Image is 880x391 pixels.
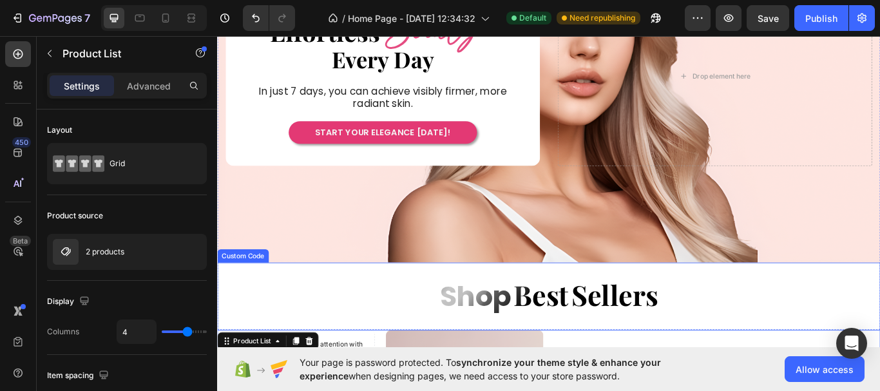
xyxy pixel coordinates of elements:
span: In just 7 days, you can achieve visibly firmer, more radiant skin. [49,60,338,90]
p: Advanced [127,79,171,93]
span: Best [345,281,410,329]
span: Allow access [796,363,854,376]
span: Home Page - [DATE] 12:34:32 [348,12,475,25]
div: Display [47,293,92,310]
p: Settings [64,79,100,93]
div: Beta [10,236,31,246]
p: Product List [62,46,172,61]
button: Allow access [785,356,865,382]
iframe: Design area [217,33,880,350]
span: Every Day [133,14,253,48]
div: Custom Code [3,254,57,266]
button: <p><span style="color:#F4F4F4;font-size:15px;">START YOUR ELEGANCE TODAY!</span></p> [83,103,303,130]
div: Product List [16,354,65,365]
button: 7 [5,5,96,31]
div: Columns [47,326,79,338]
div: Drop element here [554,46,622,56]
div: Grid [110,149,188,178]
div: Undo/Redo [243,5,295,31]
span: Need republishing [569,12,635,24]
span: / [342,12,345,25]
p: 2 products [86,247,124,256]
span: synchronize your theme style & enhance your experience [300,357,661,381]
p: 7 [84,10,90,26]
div: Layout [47,124,72,136]
span: Sellers [412,281,513,329]
span: Your page is password protected. To when designing pages, we need access to your store password. [300,356,711,383]
button: Save [747,5,789,31]
div: Publish [805,12,837,25]
div: 450 [12,137,31,148]
input: Auto [117,320,156,343]
div: Item spacing [47,367,111,385]
span: Default [519,12,546,24]
div: Product source [47,210,103,222]
div: Open Intercom Messenger [836,328,867,359]
span: Save [758,13,779,24]
img: product feature img [53,239,79,265]
span: START YOUR ELEGANCE [DATE]! [113,110,272,123]
button: Publish [794,5,848,31]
